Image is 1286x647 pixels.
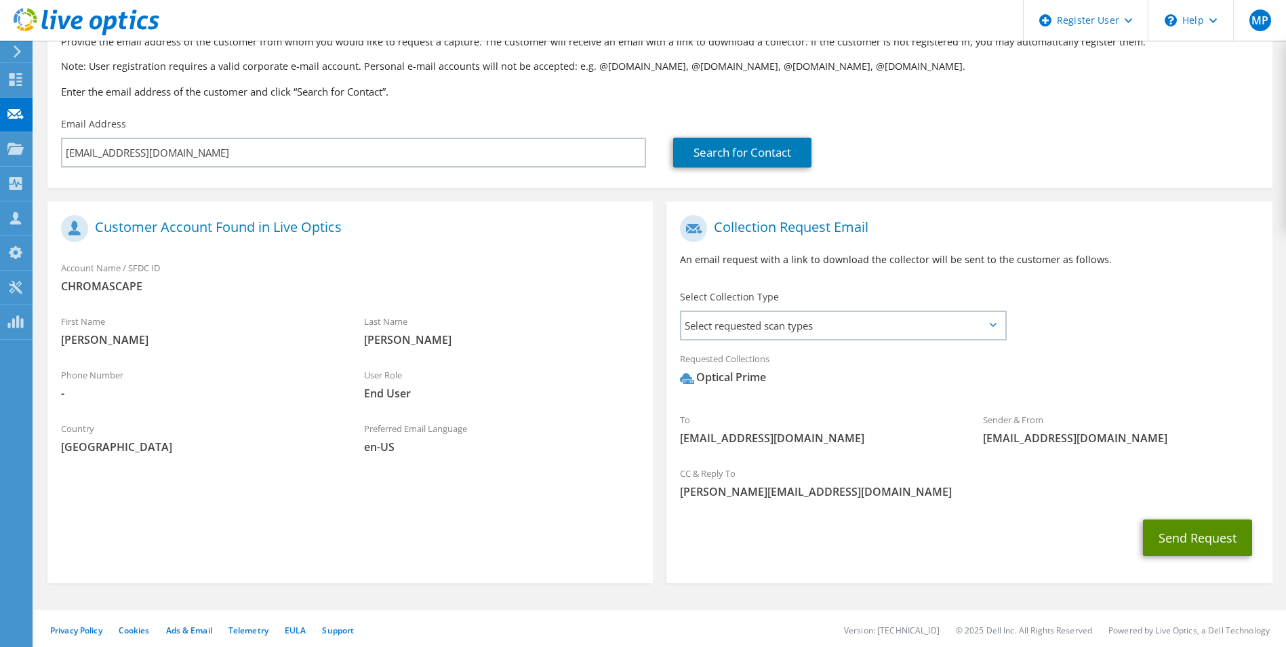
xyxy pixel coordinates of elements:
div: Phone Number [47,361,350,408]
span: [EMAIL_ADDRESS][DOMAIN_NAME] [983,431,1259,446]
span: End User [364,386,640,401]
div: First Name [47,307,350,354]
a: Ads & Email [166,625,212,636]
div: Preferred Email Language [350,414,654,461]
div: User Role [350,361,654,408]
span: [PERSON_NAME][EMAIL_ADDRESS][DOMAIN_NAME] [680,484,1258,499]
a: Search for Contact [673,138,811,168]
span: - [61,386,337,401]
a: Cookies [119,625,150,636]
span: [EMAIL_ADDRESS][DOMAIN_NAME] [680,431,956,446]
span: Select requested scan types [681,312,1004,339]
div: Last Name [350,307,654,354]
li: Version: [TECHNICAL_ID] [844,625,940,636]
div: Sender & From [969,406,1272,452]
a: EULA [285,625,306,636]
p: An email request with a link to download the collector will be sent to the customer as follows. [680,252,1258,267]
div: Optical Prime [680,370,766,385]
span: [PERSON_NAME] [61,332,337,347]
span: [GEOGRAPHIC_DATA] [61,439,337,454]
h1: Customer Account Found in Live Optics [61,215,632,242]
div: To [666,406,969,452]
div: Requested Collections [666,345,1272,399]
h3: Enter the email address of the customer and click “Search for Contact”. [61,84,1259,99]
label: Email Address [61,117,126,131]
div: Account Name / SFDC ID [47,254,653,300]
a: Support [322,625,354,636]
a: Telemetry [228,625,268,636]
div: CC & Reply To [666,459,1272,506]
span: CHROMASCAPE [61,279,639,294]
span: [PERSON_NAME] [364,332,640,347]
button: Send Request [1143,519,1252,556]
span: MP [1249,9,1271,31]
li: © 2025 Dell Inc. All Rights Reserved [956,625,1092,636]
label: Select Collection Type [680,290,779,304]
li: Powered by Live Optics, a Dell Technology [1108,625,1270,636]
svg: \n [1165,14,1177,26]
span: en-US [364,439,640,454]
p: Provide the email address of the customer from whom you would like to request a capture. The cust... [61,35,1259,50]
div: Country [47,414,350,461]
h1: Collection Request Email [680,215,1251,242]
p: Note: User registration requires a valid corporate e-mail account. Personal e-mail accounts will ... [61,59,1259,74]
a: Privacy Policy [50,625,102,636]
